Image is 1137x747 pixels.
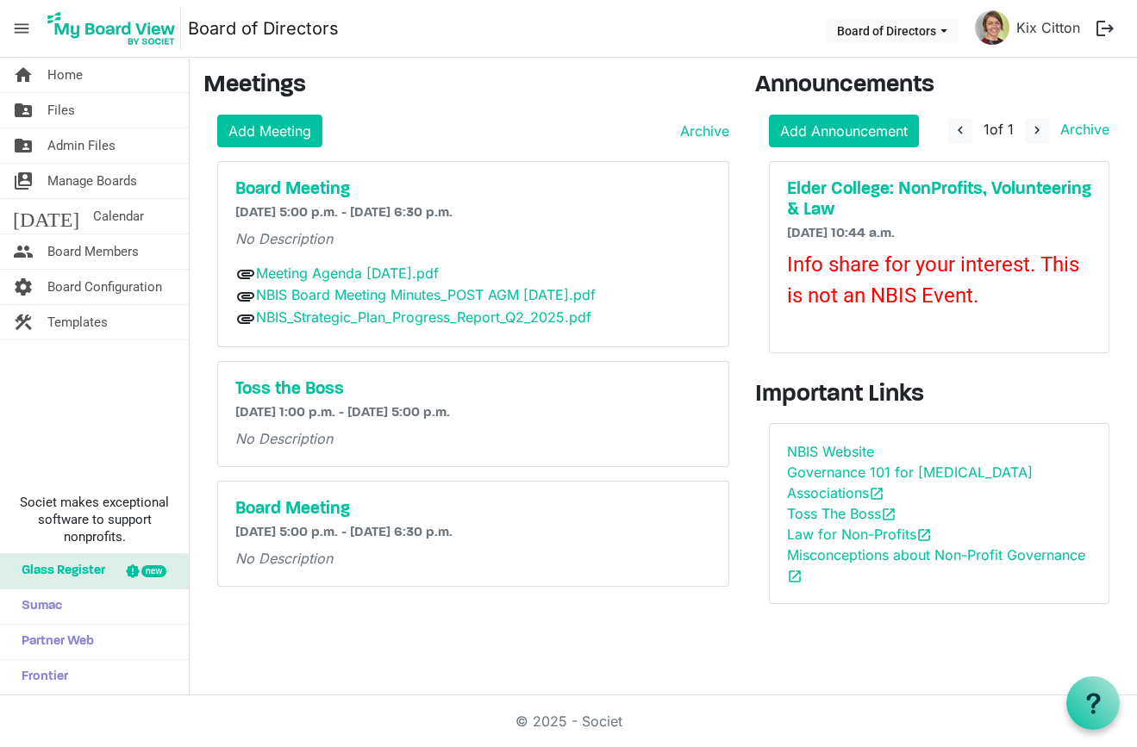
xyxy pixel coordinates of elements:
[13,164,34,198] span: switch_account
[47,58,83,92] span: Home
[5,12,38,45] span: menu
[235,308,256,329] span: attachment
[1087,10,1123,47] button: logout
[47,164,137,198] span: Manage Boards
[787,569,803,584] span: open_in_new
[787,546,1085,584] a: Misconceptions about Non-Profit Governanceopen_in_new
[217,115,322,147] a: Add Meeting
[13,554,105,588] span: Glass Register
[42,7,181,50] img: My Board View Logo
[256,265,439,282] a: Meeting Agenda [DATE].pdf
[235,264,256,284] span: attachment
[787,443,874,460] a: NBIS Website
[47,128,116,163] span: Admin Files
[42,7,188,50] a: My Board View Logo
[948,118,972,144] button: navigate_before
[787,505,896,522] a: Toss The Bossopen_in_new
[47,234,139,269] span: Board Members
[1053,121,1109,138] a: Archive
[1025,118,1049,144] button: navigate_next
[916,527,932,543] span: open_in_new
[188,11,339,46] a: Board of Directors
[13,270,34,304] span: settings
[755,381,1123,410] h3: Important Links
[93,199,144,233] span: Calendar
[769,115,919,147] a: Add Announcement
[869,486,884,501] span: open_in_new
[8,494,181,545] span: Societ makes exceptional software to support nonprofits.
[235,405,711,421] h6: [DATE] 1:00 p.m. - [DATE] 5:00 p.m.
[787,252,1079,308] span: Info share for your interest. This is not an NBIS Event.
[47,305,108,339] span: Templates
[755,72,1123,101] h3: Announcements
[984,121,990,138] span: 1
[235,428,711,449] p: No Description
[13,93,34,128] span: folder_shared
[881,507,896,522] span: open_in_new
[787,526,932,543] a: Law for Non-Profitsopen_in_new
[256,308,591,326] a: NBIS_Strategic_Plan_Progress_Report_Q2_2025.pdf
[256,286,596,303] a: NBIS Board Meeting Minutes_POST AGM [DATE].pdf
[13,234,34,269] span: people
[235,379,711,400] a: Toss the Boss
[235,179,711,200] a: Board Meeting
[203,72,729,101] h3: Meetings
[235,548,711,569] p: No Description
[953,122,968,138] span: navigate_before
[235,205,711,221] h6: [DATE] 5:00 p.m. - [DATE] 6:30 p.m.
[787,179,1091,221] a: Elder College: NonProfits, Volunteering & Law
[235,286,256,307] span: attachment
[1029,122,1045,138] span: navigate_next
[787,464,1033,501] a: Governance 101 for [MEDICAL_DATA] Associationsopen_in_new
[515,713,622,730] a: © 2025 - Societ
[673,121,729,141] a: Archive
[47,93,75,128] span: Files
[13,199,79,233] span: [DATE]
[13,128,34,163] span: folder_shared
[975,10,1009,45] img: ZrYDdGQ-fuEBFV3NAyFMqDONRWawSuyGtn_1wO1GK05fcR2tLFuI_zsGcjlPEZfhotkKuYdlZCk1m-6yt_1fgA_thumb.png
[13,625,94,659] span: Partner Web
[787,227,895,240] span: [DATE] 10:44 a.m.
[235,499,711,520] a: Board Meeting
[1009,10,1087,45] a: Kix Citton
[13,660,68,694] span: Frontier
[235,228,711,249] p: No Description
[13,58,34,92] span: home
[13,589,62,624] span: Sumac
[13,305,34,339] span: construction
[47,270,162,304] span: Board Configuration
[235,525,711,541] h6: [DATE] 5:00 p.m. - [DATE] 6:30 p.m.
[141,565,166,577] div: new
[826,18,959,42] button: Board of Directors dropdownbutton
[984,121,1014,138] span: of 1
